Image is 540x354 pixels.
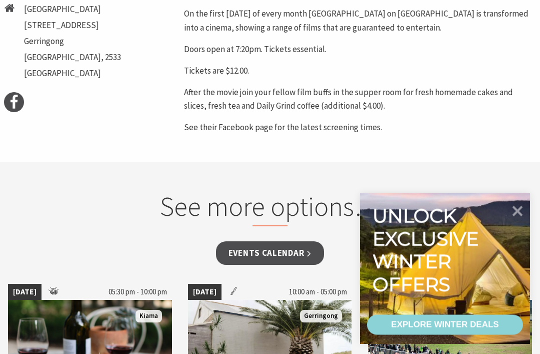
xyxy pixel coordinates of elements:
[24,67,121,81] li: [GEOGRAPHIC_DATA]
[184,65,536,78] p: Tickets are $12.00.
[99,190,441,227] h2: See more options…
[372,205,483,296] div: Unlock exclusive winter offers
[184,86,536,113] p: After the movie join your fellow film buffs in the supper room for fresh homemade cakes and slice...
[391,315,498,335] div: EXPLORE WINTER DEALS
[24,19,121,33] li: [STREET_ADDRESS]
[284,284,352,300] span: 10:00 am - 05:00 pm
[300,310,342,323] span: Gerringong
[184,121,536,135] p: See their Facebook page for the latest screening times.
[184,8,536,35] p: On the first [DATE] of every month [GEOGRAPHIC_DATA] on [GEOGRAPHIC_DATA] is transformed into a c...
[184,43,536,57] p: Doors open at 7:20pm. Tickets essential.
[24,3,121,17] li: [GEOGRAPHIC_DATA]
[135,310,162,323] span: Kiama
[216,242,324,265] a: Events Calendar
[103,284,172,300] span: 05:30 pm - 10:00 pm
[24,35,121,49] li: Gerringong
[24,51,121,65] li: [GEOGRAPHIC_DATA], 2533
[367,315,523,335] a: EXPLORE WINTER DEALS
[188,284,221,300] span: [DATE]
[8,284,41,300] span: [DATE]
